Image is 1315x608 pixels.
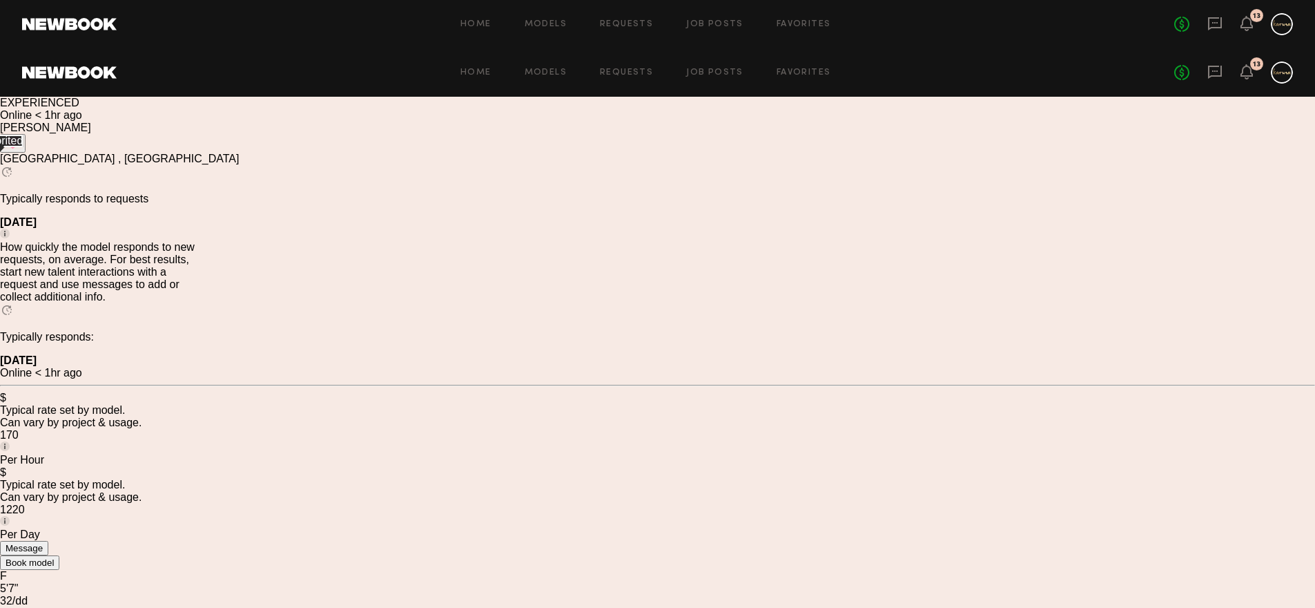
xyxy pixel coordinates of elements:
a: Favorites [777,20,831,29]
a: Favorites [777,68,831,77]
a: Models [525,20,567,29]
a: Models [525,68,567,77]
a: Job Posts [686,68,743,77]
a: Home [460,68,491,77]
a: Requests [600,20,653,29]
div: 13 [1253,61,1260,68]
a: Home [460,20,491,29]
a: Job Posts [686,20,743,29]
div: 13 [1253,12,1260,20]
a: Requests [600,68,653,77]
